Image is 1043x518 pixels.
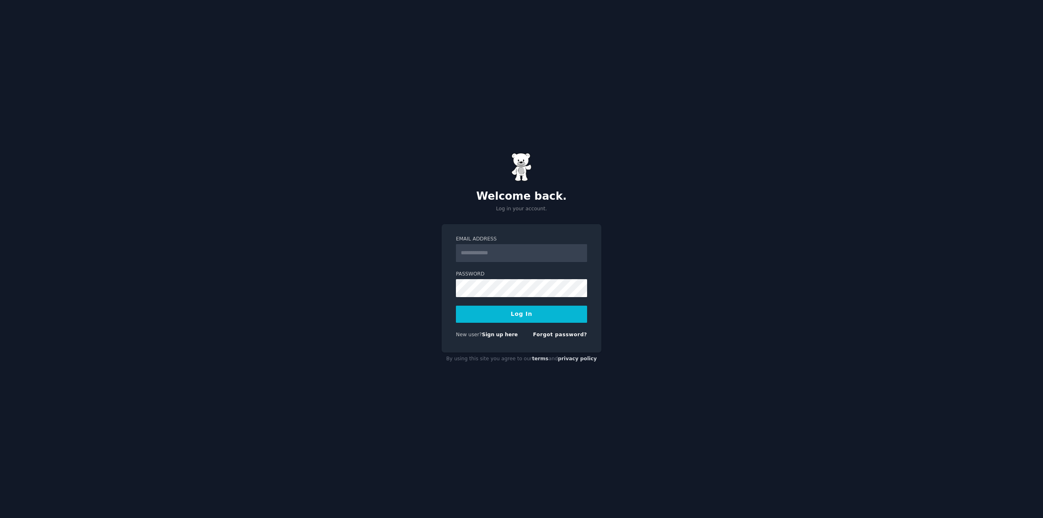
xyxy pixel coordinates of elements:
img: Gummy Bear [511,153,532,181]
label: Password [456,271,587,278]
span: New user? [456,332,482,337]
div: By using this site you agree to our and [442,353,601,366]
button: Log In [456,306,587,323]
a: Sign up here [482,332,518,337]
h2: Welcome back. [442,190,601,203]
a: privacy policy [558,356,597,361]
a: terms [532,356,548,361]
label: Email Address [456,236,587,243]
a: Forgot password? [533,332,587,337]
p: Log in your account. [442,205,601,213]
